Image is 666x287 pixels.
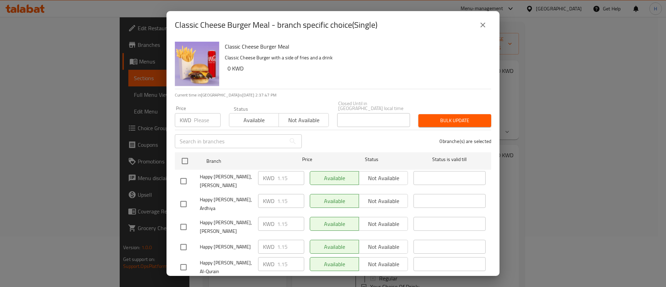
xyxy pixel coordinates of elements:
[228,64,486,73] h6: 0 KWD
[225,53,486,62] p: Classic Cheese Burger with a side of fries and a drink
[279,113,328,127] button: Not available
[200,172,253,190] span: Happy [PERSON_NAME], [PERSON_NAME]
[424,116,486,125] span: Bulk update
[229,113,279,127] button: Available
[194,113,221,127] input: Please enter price
[206,157,279,166] span: Branch
[175,92,491,98] p: Current time in [GEOGRAPHIC_DATA] is [DATE] 2:37:47 PM
[277,257,304,271] input: Please enter price
[225,42,486,51] h6: Classic Cheese Burger Meal
[439,138,491,145] p: 0 branche(s) are selected
[263,220,274,228] p: KWD
[200,218,253,236] span: Happy [PERSON_NAME], [PERSON_NAME]
[282,115,326,125] span: Not available
[277,171,304,185] input: Please enter price
[277,217,304,231] input: Please enter price
[263,174,274,182] p: KWD
[232,115,276,125] span: Available
[413,155,486,164] span: Status is valid till
[284,155,330,164] span: Price
[418,114,491,127] button: Bulk update
[277,194,304,208] input: Please enter price
[200,243,253,251] span: Happy [PERSON_NAME]
[263,197,274,205] p: KWD
[180,116,191,124] p: KWD
[475,17,491,33] button: close
[263,260,274,268] p: KWD
[277,240,304,254] input: Please enter price
[336,155,408,164] span: Status
[175,134,286,148] input: Search in branches
[175,19,377,31] h2: Classic Cheese Burger Meal - branch specific choice(Single)
[263,243,274,251] p: KWD
[200,195,253,213] span: Happy [PERSON_NAME], Ardhiya
[175,42,219,86] img: Classic Cheese Burger Meal
[200,259,253,276] span: Happy [PERSON_NAME], Al-Qurain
